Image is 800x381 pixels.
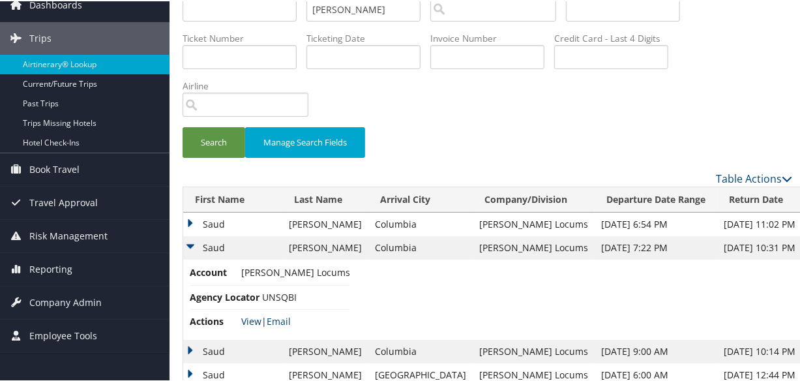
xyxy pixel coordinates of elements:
[29,285,102,318] span: Company Admin
[282,235,368,258] td: [PERSON_NAME]
[183,339,282,362] td: Saud
[267,314,291,326] a: Email
[190,264,239,279] span: Account
[262,290,297,302] span: UNSQBI
[368,186,473,211] th: Arrival City: activate to sort column ascending
[716,170,792,185] a: Table Actions
[183,186,282,211] th: First Name: activate to sort column ascending
[430,31,554,44] label: Invoice Number
[29,21,52,53] span: Trips
[473,339,595,362] td: [PERSON_NAME] Locums
[241,265,350,277] span: [PERSON_NAME] Locums
[190,289,259,303] span: Agency Locator
[595,235,717,258] td: [DATE] 7:22 PM
[29,185,98,218] span: Travel Approval
[241,314,291,326] span: |
[29,219,108,251] span: Risk Management
[595,186,717,211] th: Departure Date Range: activate to sort column ascending
[368,339,473,362] td: Columbia
[306,31,430,44] label: Ticketing Date
[473,186,595,211] th: Company/Division
[554,31,678,44] label: Credit Card - Last 4 Digits
[282,186,368,211] th: Last Name: activate to sort column ascending
[368,211,473,235] td: Columbia
[368,235,473,258] td: Columbia
[29,252,72,284] span: Reporting
[473,235,595,258] td: [PERSON_NAME] Locums
[190,313,239,328] span: Actions
[183,211,282,235] td: Saud
[282,211,368,235] td: [PERSON_NAME]
[183,31,306,44] label: Ticket Number
[183,235,282,258] td: Saud
[183,126,245,157] button: Search
[245,126,365,157] button: Manage Search Fields
[595,339,717,362] td: [DATE] 9:00 AM
[473,211,595,235] td: [PERSON_NAME] Locums
[282,339,368,362] td: [PERSON_NAME]
[29,152,80,185] span: Book Travel
[183,78,318,91] label: Airline
[595,211,717,235] td: [DATE] 6:54 PM
[241,314,261,326] a: View
[29,318,97,351] span: Employee Tools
